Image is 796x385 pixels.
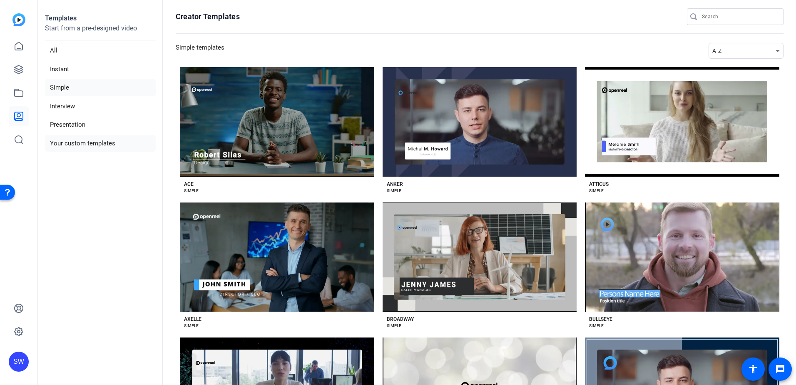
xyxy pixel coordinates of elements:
[184,316,201,322] div: AXELLE
[45,14,77,22] strong: Templates
[387,316,414,322] div: BROADWAY
[184,181,194,187] div: ACE
[775,364,785,374] mat-icon: message
[9,352,29,372] div: SW
[387,181,403,187] div: ANKER
[589,187,604,194] div: SIMPLE
[45,23,156,40] p: Start from a pre-designed video
[45,79,156,96] li: Simple
[45,61,156,78] li: Instant
[45,135,156,152] li: Your custom templates
[176,12,240,22] h1: Creator Templates
[45,98,156,115] li: Interview
[45,42,156,59] li: All
[383,202,577,312] button: Template image
[387,322,401,329] div: SIMPLE
[176,43,224,59] h3: Simple templates
[45,116,156,133] li: Presentation
[12,13,25,26] img: blue-gradient.svg
[585,67,779,177] button: Template image
[184,322,199,329] div: SIMPLE
[184,187,199,194] div: SIMPLE
[585,202,779,312] button: Template image
[589,181,609,187] div: ATTICUS
[589,322,604,329] div: SIMPLE
[712,47,721,54] span: A-Z
[589,316,612,322] div: BULLSEYE
[748,364,758,374] mat-icon: accessibility
[383,67,577,177] button: Template image
[180,202,374,312] button: Template image
[387,187,401,194] div: SIMPLE
[702,12,777,22] input: Search
[180,67,374,177] button: Template image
